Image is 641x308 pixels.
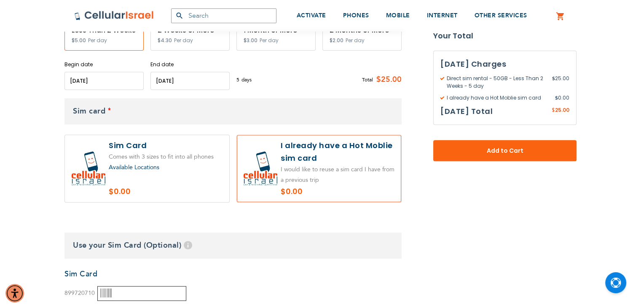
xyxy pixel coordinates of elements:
span: Sim card [73,106,105,116]
input: MM/DD/YYYY [64,72,144,90]
span: Help [184,241,192,249]
span: Per day [174,37,193,44]
span: $5.00 [72,37,86,44]
span: 0.00 [555,94,569,102]
span: ACTIVATE [297,11,326,19]
span: $2.00 [330,37,343,44]
a: Available Locations [109,163,159,171]
h3: Use your Sim Card (Optional) [64,232,402,259]
span: Add to Cart [461,146,549,155]
input: Search [171,8,276,23]
span: $ [552,75,555,82]
span: $3.00 [244,37,257,44]
label: Begin date [64,61,144,68]
span: $25.00 [373,73,402,86]
span: Per day [346,37,365,44]
span: Total [362,76,373,84]
span: OTHER SERVICES [475,11,527,19]
span: days [241,76,252,84]
h3: [DATE] Charges [440,58,569,70]
span: 899720710 [64,289,95,297]
span: Direct sim rental - 50GB - Less Than 2 Weeks - 5 day [440,75,552,90]
span: Per day [88,37,107,44]
a: Sim Card [64,269,97,279]
strong: Your Total [433,30,577,42]
input: Please enter 9-10 digits or 17-20 digits. [97,286,186,301]
img: Cellular Israel Logo [74,11,154,21]
div: Accessibility Menu [5,284,24,303]
span: PHONES [343,11,369,19]
label: End date [150,61,230,68]
span: 25.00 [552,75,569,90]
span: 5 [236,76,241,84]
span: $ [555,94,558,102]
span: $ [552,107,555,114]
h3: [DATE] Total [440,105,493,118]
span: Per day [260,37,279,44]
span: 25.00 [555,106,569,113]
span: MOBILE [386,11,410,19]
span: I already have a Hot Moblie sim card [440,94,555,102]
button: Add to Cart [433,140,577,161]
span: INTERNET [427,11,458,19]
span: $4.30 [158,37,172,44]
input: MM/DD/YYYY [150,72,230,90]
